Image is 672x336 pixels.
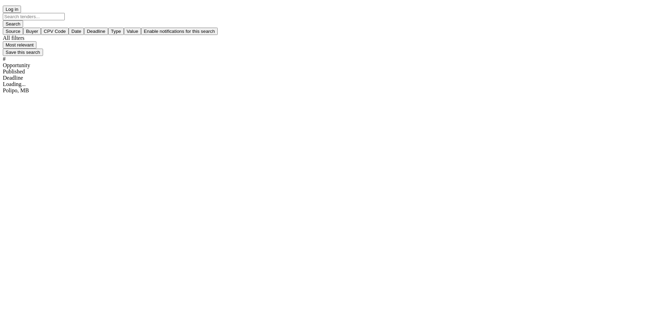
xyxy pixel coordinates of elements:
span: All filters [3,35,24,41]
span: Source [6,29,20,34]
button: Enable notifications for this search [141,28,218,35]
span: Search [6,21,20,27]
span: Published [3,69,25,74]
span: Date [71,29,81,34]
span: Deadline [87,29,105,34]
span: Log in [6,7,18,12]
span: Value [127,29,138,34]
div: Loading... [3,81,669,87]
button: Search [3,20,23,28]
span: Save this search [6,50,40,55]
button: Save this search [3,49,43,56]
button: Date [69,28,84,35]
span: Polipo, MB [3,87,29,93]
button: CPV Code [41,28,69,35]
button: Source [3,28,23,35]
span: # [3,56,6,62]
input: Search tenders... [3,13,65,20]
button: Buyer [23,28,41,35]
span: CPV Code [44,29,66,34]
button: Log in [3,6,21,13]
span: Type [111,29,121,34]
span: Buyer [26,29,38,34]
span: Deadline [3,75,23,81]
span: Opportunity [3,62,30,68]
button: Value [124,28,141,35]
button: Type [108,28,124,35]
button: Deadline [84,28,108,35]
span: Enable notifications for this search [144,29,215,34]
